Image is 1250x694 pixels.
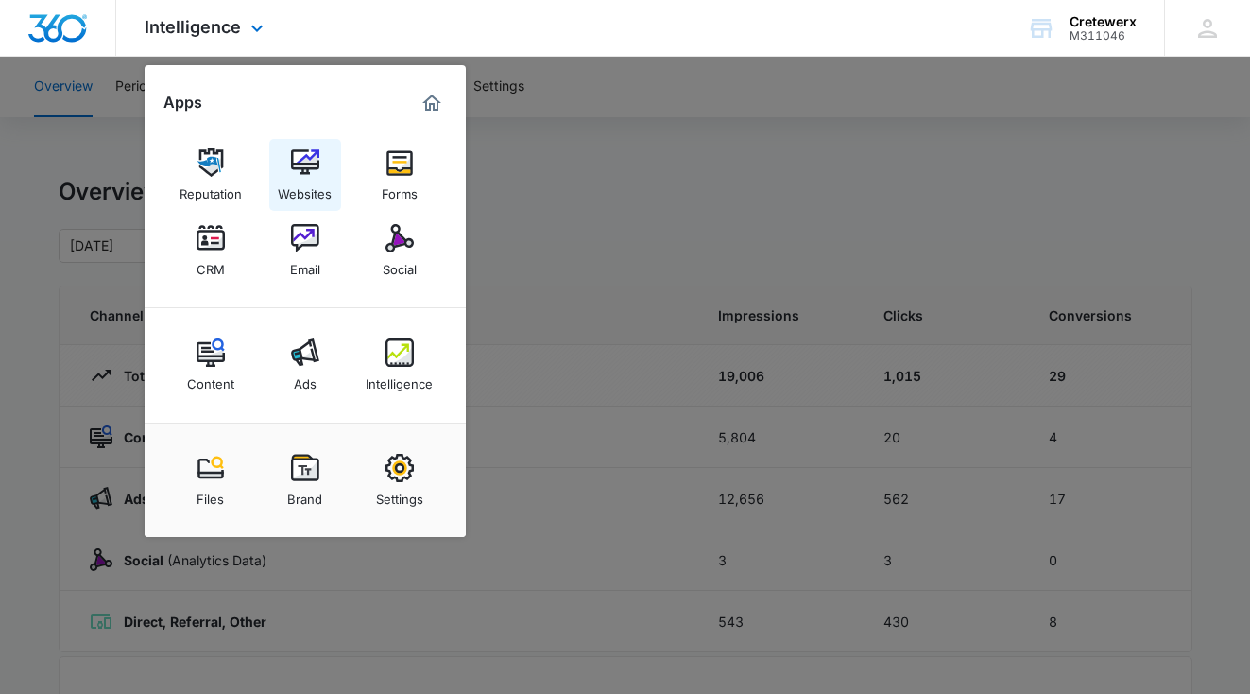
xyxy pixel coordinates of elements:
[145,17,241,37] span: Intelligence
[1070,14,1137,29] div: account name
[364,215,436,286] a: Social
[269,329,341,401] a: Ads
[364,444,436,516] a: Settings
[294,367,317,391] div: Ads
[269,444,341,516] a: Brand
[376,482,423,507] div: Settings
[175,444,247,516] a: Files
[197,252,225,277] div: CRM
[269,215,341,286] a: Email
[366,367,433,391] div: Intelligence
[187,367,234,391] div: Content
[197,482,224,507] div: Files
[364,139,436,211] a: Forms
[163,94,202,112] h2: Apps
[417,88,447,118] a: Marketing 360® Dashboard
[290,252,320,277] div: Email
[278,177,332,201] div: Websites
[287,482,322,507] div: Brand
[269,139,341,211] a: Websites
[175,215,247,286] a: CRM
[180,177,242,201] div: Reputation
[175,139,247,211] a: Reputation
[1070,29,1137,43] div: account id
[382,177,418,201] div: Forms
[175,329,247,401] a: Content
[383,252,417,277] div: Social
[364,329,436,401] a: Intelligence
